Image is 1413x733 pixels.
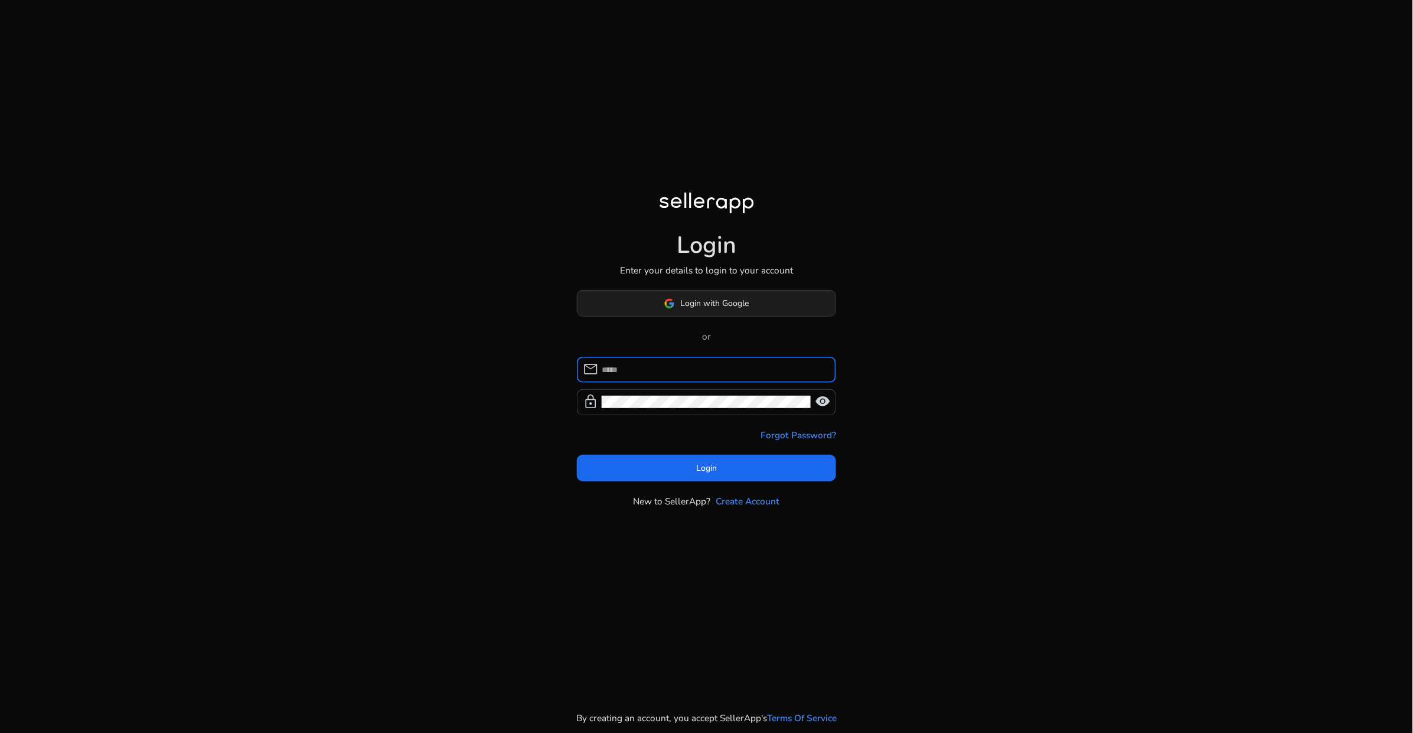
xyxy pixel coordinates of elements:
[761,428,836,442] a: Forgot Password?
[716,494,779,508] a: Create Account
[577,455,837,481] button: Login
[681,297,749,310] span: Login with Google
[815,394,830,409] span: visibility
[634,494,711,508] p: New to SellerApp?
[583,394,598,409] span: lock
[620,263,793,277] p: Enter your details to login to your account
[577,330,837,343] p: or
[696,462,717,474] span: Login
[664,298,675,309] img: google-logo.svg
[583,361,598,377] span: mail
[767,711,837,725] a: Terms Of Service
[677,232,736,260] h1: Login
[577,290,837,317] button: Login with Google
